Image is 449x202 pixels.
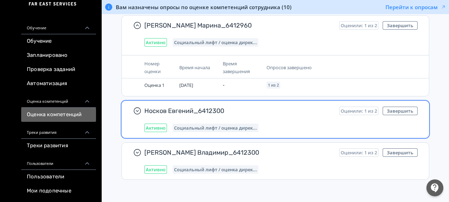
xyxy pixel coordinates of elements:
[341,23,377,28] span: Оценили: 1 из 2
[21,153,96,170] div: Пользователи
[146,125,166,131] span: Активно
[174,125,257,131] span: Социальный лифт / оценка директора магазина
[385,4,446,11] button: Перейти к опросам
[179,82,193,88] span: [DATE]
[21,108,96,122] a: Оценка компетенций
[223,60,250,75] span: Время завершения
[21,122,96,139] div: Треки развития
[144,21,334,30] span: [PERSON_NAME] Марина_6412960
[383,148,418,157] button: Завершить
[146,167,166,172] span: Активно
[144,107,334,115] span: Носков Евгений_6412300
[268,83,279,87] span: 1 из 2
[21,139,96,153] a: Треки развития
[21,170,96,184] a: Пользователи
[144,82,164,88] span: Оценка 1
[179,64,210,71] span: Время начала
[21,48,96,63] a: Запланировано
[116,4,292,11] span: Вам назначены опросы по оценке компетенций сотрудника (10)
[21,184,96,198] a: Мои подопечные
[174,40,257,45] span: Социальный лифт / оценка директора магазина
[21,34,96,48] a: Обучение
[383,107,418,115] button: Завершить
[146,40,166,45] span: Активно
[383,21,418,30] button: Завершить
[21,17,96,34] div: Обучение
[341,150,377,155] span: Оценили: 1 из 2
[144,148,334,157] span: [PERSON_NAME] Владимир_6412300
[174,167,257,172] span: Социальный лифт / оценка директора магазина
[21,77,96,91] a: Автоматизация
[220,78,263,92] td: -
[21,91,96,108] div: Оценка компетенций
[144,60,161,75] span: Номер оценки
[341,108,377,114] span: Оценили: 1 из 2
[267,64,312,71] span: Опросов завершено
[21,63,96,77] a: Проверка заданий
